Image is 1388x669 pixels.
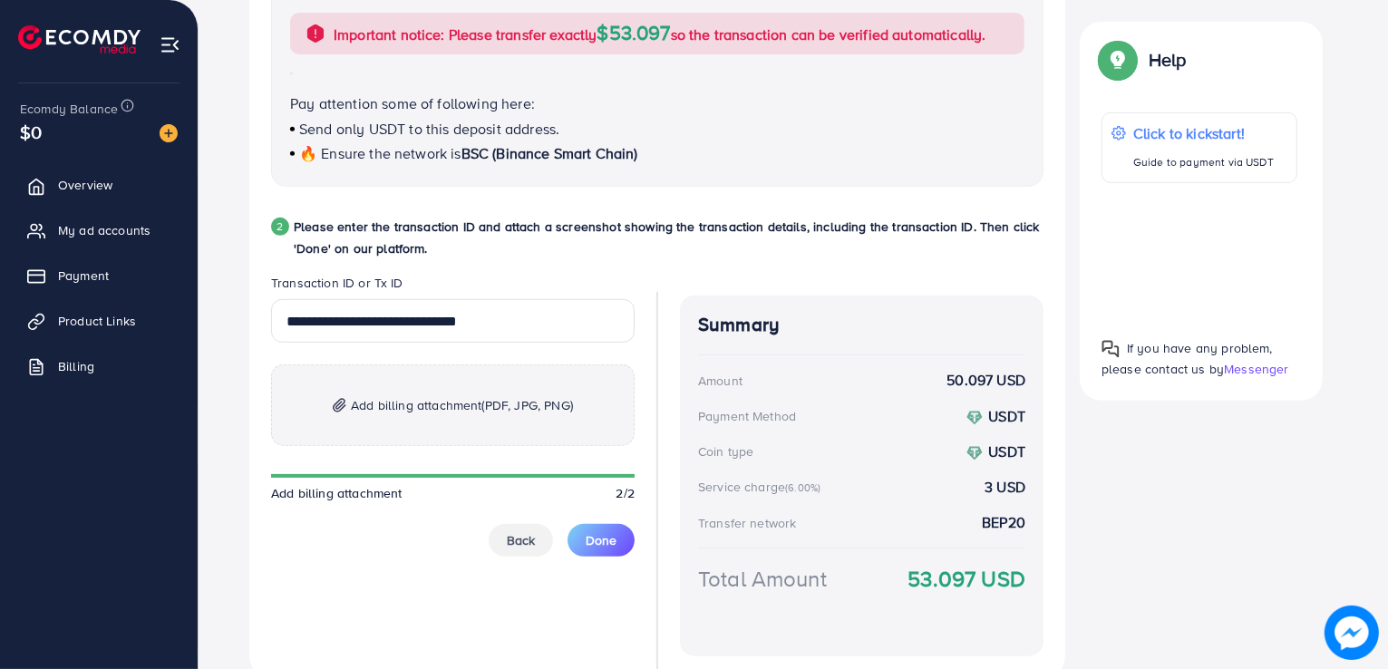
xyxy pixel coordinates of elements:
[58,221,150,239] span: My ad accounts
[988,406,1025,426] strong: USDT
[14,167,184,203] a: Overview
[14,257,184,294] a: Payment
[299,143,461,163] span: 🔥 Ensure the network is
[290,118,1024,140] p: Send only USDT to this deposit address.
[271,274,635,299] legend: Transaction ID or Tx ID
[698,442,753,461] div: Coin type
[1102,44,1134,76] img: Popup guide
[616,484,635,502] span: 2/2
[58,176,112,194] span: Overview
[982,512,1025,533] strong: BEP20
[14,348,184,384] a: Billing
[698,514,797,532] div: Transfer network
[58,267,109,285] span: Payment
[1133,122,1274,144] p: Click to kickstart!
[294,216,1043,259] p: Please enter the transaction ID and attach a screenshot showing the transaction details, includin...
[966,445,983,461] img: coin
[461,143,638,163] span: BSC (Binance Smart Chain)
[14,303,184,339] a: Product Links
[160,34,180,55] img: menu
[908,563,1025,595] strong: 53.097 USD
[489,524,553,557] button: Back
[58,312,136,330] span: Product Links
[568,524,635,557] button: Done
[482,396,573,414] span: (PDF, JPG, PNG)
[334,22,986,45] p: Important notice: Please transfer exactly so the transaction can be verified automatically.
[1133,151,1274,173] p: Guide to payment via USDT
[785,480,820,495] small: (6.00%)
[160,124,178,142] img: image
[698,314,1025,336] h4: Summary
[351,394,573,416] span: Add billing attachment
[698,563,827,595] div: Total Amount
[1224,360,1288,378] span: Messenger
[20,119,42,145] span: $0
[271,484,403,502] span: Add billing attachment
[305,23,326,44] img: alert
[14,212,184,248] a: My ad accounts
[586,531,616,549] span: Done
[698,407,796,425] div: Payment Method
[18,25,141,53] img: logo
[1149,49,1187,71] p: Help
[333,398,346,413] img: img
[597,18,671,46] span: $53.097
[966,410,983,426] img: coin
[946,370,1025,391] strong: 50.097 USD
[1325,606,1379,660] img: image
[20,100,118,118] span: Ecomdy Balance
[698,372,743,390] div: Amount
[1102,340,1120,358] img: Popup guide
[290,92,1024,114] p: Pay attention some of following here:
[1102,339,1273,378] span: If you have any problem, please contact us by
[985,477,1025,498] strong: 3 USD
[507,531,535,549] span: Back
[271,218,289,236] div: 2
[988,441,1025,461] strong: USDT
[58,357,94,375] span: Billing
[698,478,826,496] div: Service charge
